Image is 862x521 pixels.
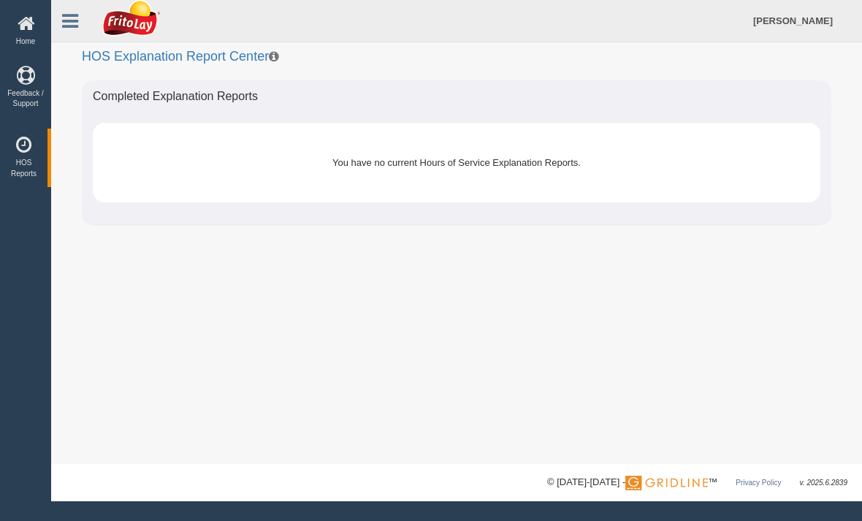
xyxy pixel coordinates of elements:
[547,475,847,490] div: © [DATE]-[DATE] - ™
[736,479,781,487] a: Privacy Policy
[126,145,787,180] div: You have no current Hours of Service Explanation Reports.
[800,479,847,487] span: v. 2025.6.2839
[82,80,831,113] div: Completed Explanation Reports
[625,476,708,490] img: Gridline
